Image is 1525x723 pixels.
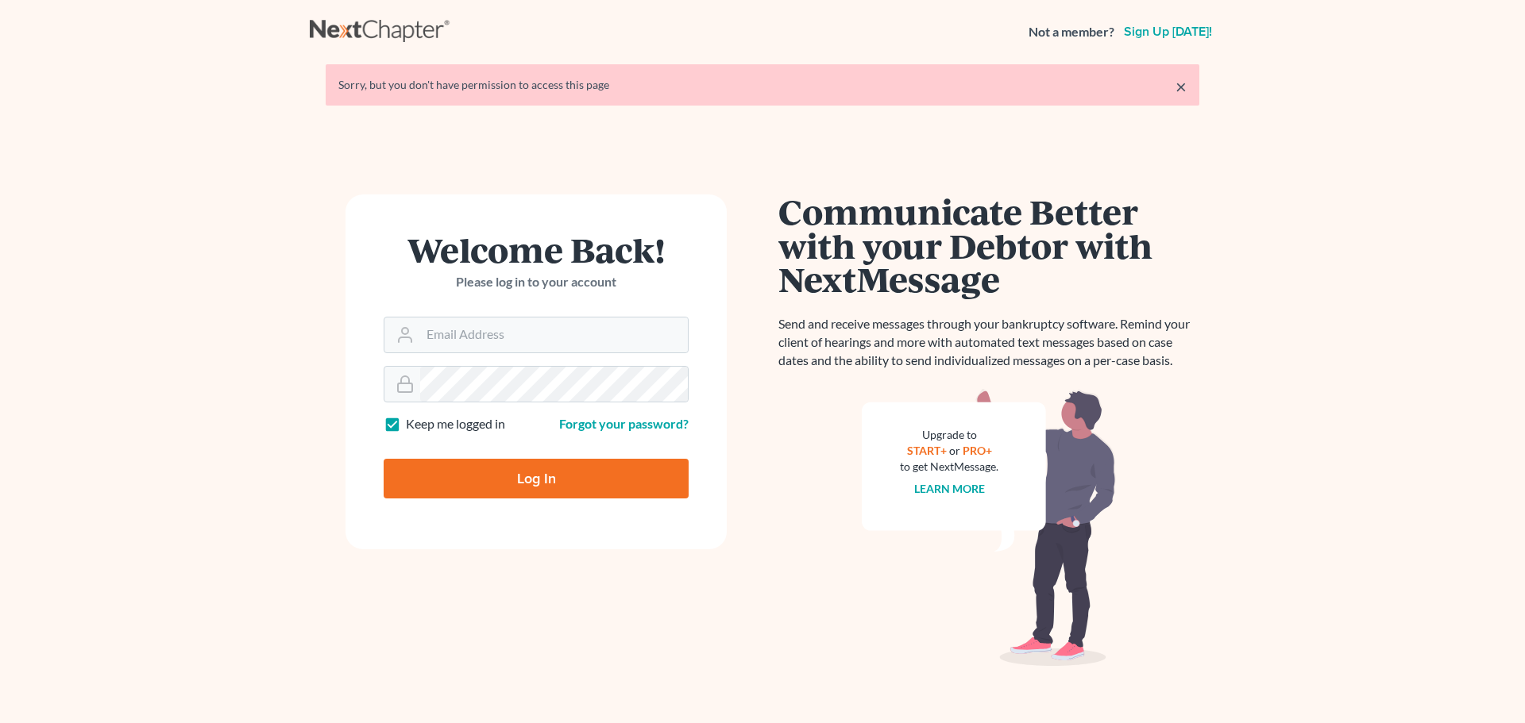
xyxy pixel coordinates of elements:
p: Please log in to your account [384,273,689,291]
a: Learn more [914,482,985,495]
input: Email Address [420,317,688,352]
div: Sorry, but you don't have permission to access this page [338,77,1187,93]
a: START+ [907,444,947,457]
h1: Welcome Back! [384,233,689,267]
h1: Communicate Better with your Debtor with NextMessage [778,194,1199,296]
label: Keep me logged in [406,415,505,433]
input: Log In [384,459,689,498]
div: Upgrade to [900,427,998,443]
a: Sign up [DATE]! [1121,25,1215,38]
a: Forgot your password? [559,416,689,431]
span: or [949,444,960,457]
a: × [1176,77,1187,96]
p: Send and receive messages through your bankruptcy software. Remind your client of hearings and mo... [778,315,1199,370]
strong: Not a member? [1029,23,1114,41]
img: nextmessage_bg-59042aed3d76b12b5cd301f8e5b87938c9018125f34e5fa2b7a6b67550977c72.svg [862,389,1116,667]
div: to get NextMessage. [900,459,998,475]
a: PRO+ [963,444,992,457]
